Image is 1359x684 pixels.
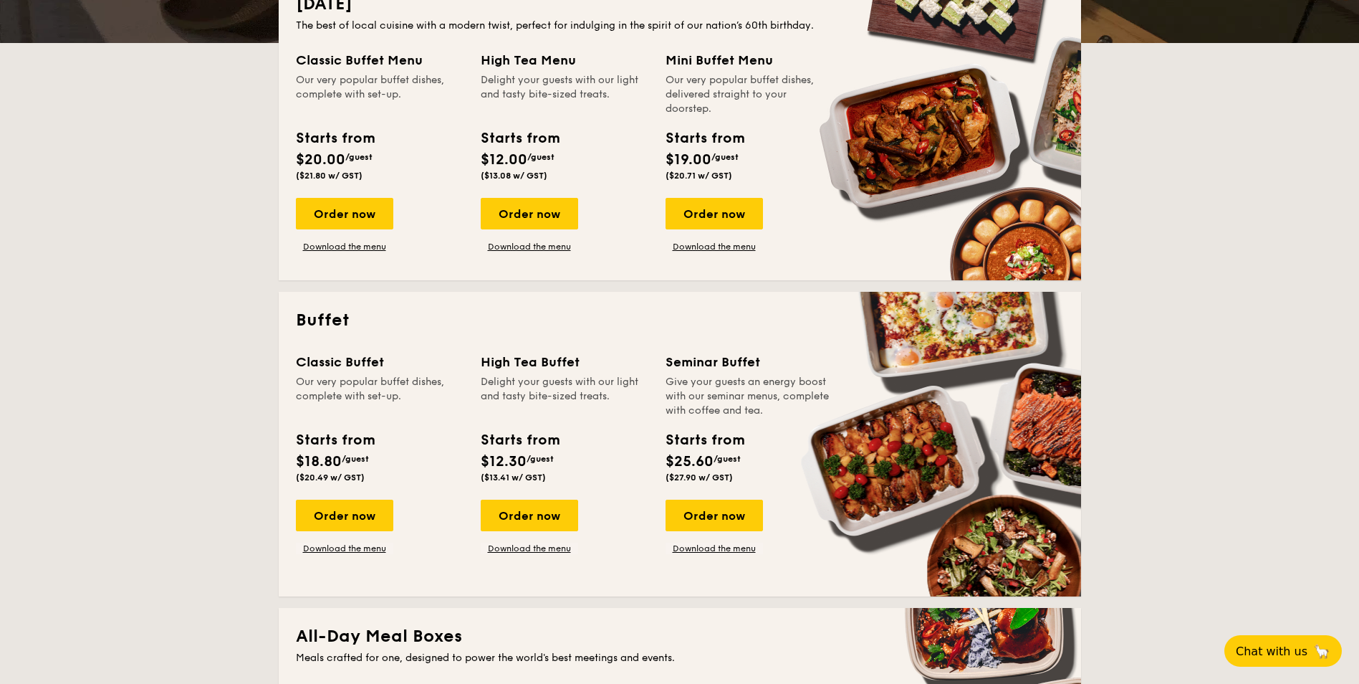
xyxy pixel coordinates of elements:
div: The best of local cuisine with a modern twist, perfect for indulging in the spirit of our nation’... [296,19,1064,33]
div: Starts from [666,128,744,149]
span: /guest [342,454,369,464]
span: ($20.49 w/ GST) [296,472,365,483]
a: Download the menu [666,543,763,554]
span: /guest [714,454,741,464]
div: Give your guests an energy boost with our seminar menus, complete with coffee and tea. [666,375,833,418]
div: High Tea Menu [481,50,648,70]
span: $25.60 [666,453,714,470]
div: Our very popular buffet dishes, complete with set-up. [296,73,464,116]
span: $19.00 [666,151,711,168]
a: Download the menu [666,241,763,252]
div: Starts from [666,429,744,451]
h2: All-Day Meal Boxes [296,625,1064,648]
div: Meals crafted for one, designed to power the world's best meetings and events. [296,651,1064,665]
span: 🦙 [1313,643,1330,660]
h2: Buffet [296,309,1064,332]
div: Seminar Buffet [666,352,833,372]
span: $18.80 [296,453,342,470]
div: Order now [296,500,393,531]
div: Starts from [481,128,559,149]
span: ($20.71 w/ GST) [666,171,732,181]
span: $12.00 [481,151,527,168]
span: ($13.41 w/ GST) [481,472,546,483]
span: ($21.80 w/ GST) [296,171,362,181]
div: Order now [666,500,763,531]
button: Chat with us🦙 [1224,635,1342,667]
div: Order now [481,500,578,531]
div: Classic Buffet [296,352,464,372]
span: $20.00 [296,151,345,168]
span: /guest [527,152,554,162]
span: $12.30 [481,453,527,470]
div: Starts from [296,429,374,451]
div: Classic Buffet Menu [296,50,464,70]
div: Delight your guests with our light and tasty bite-sized treats. [481,375,648,418]
div: High Tea Buffet [481,352,648,372]
a: Download the menu [296,543,393,554]
div: Delight your guests with our light and tasty bite-sized treats. [481,73,648,116]
a: Download the menu [481,543,578,554]
span: Chat with us [1236,645,1307,658]
div: Order now [481,198,578,229]
span: ($13.08 w/ GST) [481,171,547,181]
div: Starts from [296,128,374,149]
span: /guest [527,454,554,464]
span: ($27.90 w/ GST) [666,472,733,483]
div: Order now [666,198,763,229]
div: Our very popular buffet dishes, complete with set-up. [296,375,464,418]
a: Download the menu [296,241,393,252]
span: /guest [345,152,373,162]
div: Starts from [481,429,559,451]
div: Mini Buffet Menu [666,50,833,70]
span: /guest [711,152,739,162]
div: Order now [296,198,393,229]
a: Download the menu [481,241,578,252]
div: Our very popular buffet dishes, delivered straight to your doorstep. [666,73,833,116]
